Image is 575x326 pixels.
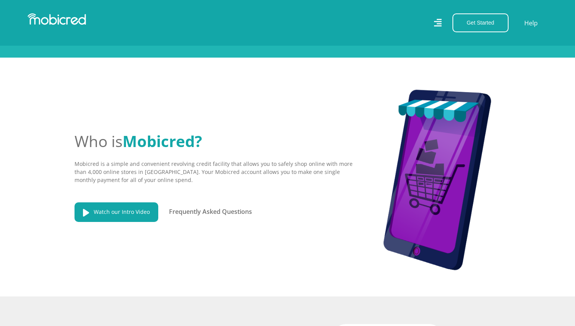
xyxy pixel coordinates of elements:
img: Mobicred [28,13,86,25]
a: Watch our Intro Video [75,202,158,222]
a: Frequently Asked Questions [169,207,252,216]
h2: Who is [75,132,355,151]
p: Mobicred is a simple and convenient revolving credit facility that allows you to safely shop onli... [75,160,355,184]
button: Get Started [452,13,509,32]
span: Mobicred? [123,131,202,152]
a: Help [524,18,538,28]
